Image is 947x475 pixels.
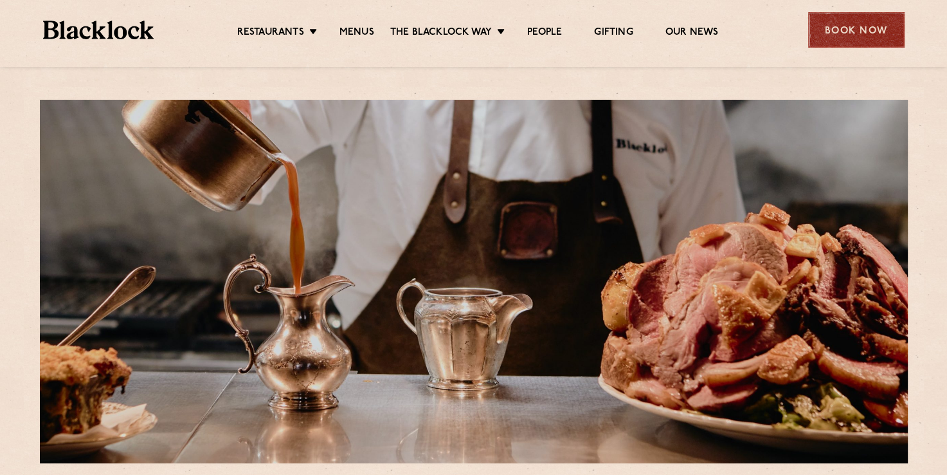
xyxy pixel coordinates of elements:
[665,26,719,41] a: Our News
[339,26,374,41] a: Menus
[594,26,633,41] a: Gifting
[527,26,562,41] a: People
[390,26,492,41] a: The Blacklock Way
[237,26,304,41] a: Restaurants
[43,21,154,39] img: BL_Textured_Logo-footer-cropped.svg
[808,12,905,48] div: Book Now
